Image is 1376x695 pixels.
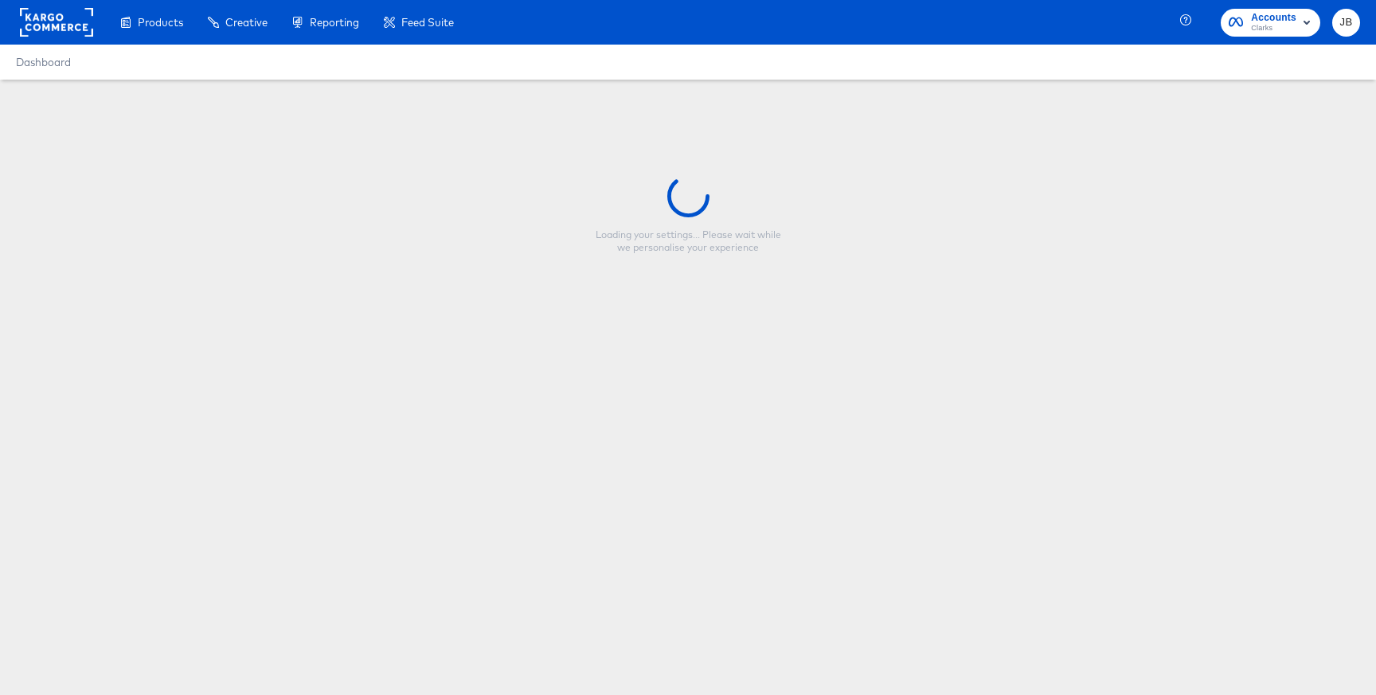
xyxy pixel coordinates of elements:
button: JB [1332,9,1360,37]
button: AccountsClarks [1221,9,1320,37]
span: Feed Suite [401,16,454,29]
span: Reporting [310,16,359,29]
span: Accounts [1251,10,1296,26]
span: Products [138,16,183,29]
span: Clarks [1251,22,1296,35]
div: Loading your settings... Please wait while we personalise your experience [588,228,788,254]
a: Dashboard [16,56,71,68]
span: Creative [225,16,268,29]
span: JB [1339,14,1354,32]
